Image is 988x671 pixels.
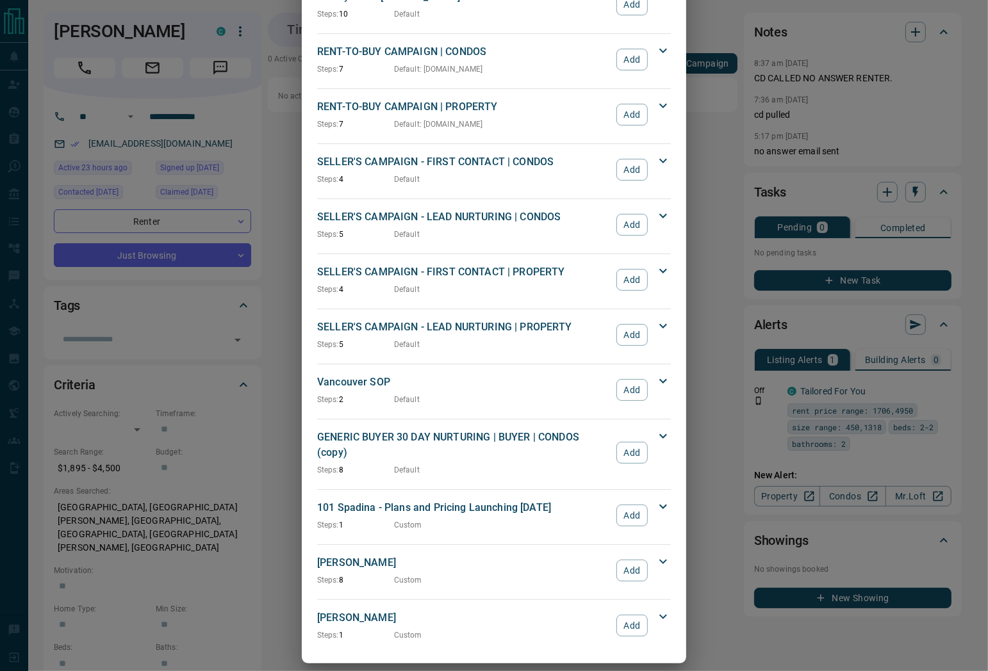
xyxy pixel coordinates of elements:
button: Add [616,324,648,346]
div: SELLER'S CAMPAIGN - FIRST CONTACT | CONDOSSteps:4DefaultAdd [317,152,671,188]
p: Default [394,8,420,20]
p: 1 [317,519,394,531]
div: 101 Spadina - Plans and Pricing Launching [DATE]Steps:1CustomAdd [317,497,671,533]
span: Steps: [317,10,339,19]
div: SELLER'S CAMPAIGN - FIRST CONTACT | PROPERTYSteps:4DefaultAdd [317,262,671,298]
p: Default [394,339,420,350]
span: Steps: [317,175,339,184]
p: Default : [DOMAIN_NAME] [394,63,483,75]
button: Add [616,49,648,70]
p: [PERSON_NAME] [317,610,610,626]
p: SELLER'S CAMPAIGN - FIRST CONTACT | CONDOS [317,154,610,170]
button: Add [616,104,648,125]
span: Steps: [317,395,339,404]
p: 8 [317,574,394,586]
p: 4 [317,284,394,295]
p: SELLER'S CAMPAIGN - LEAD NURTURING | PROPERTY [317,319,610,335]
p: RENT-TO-BUY CAMPAIGN | CONDOS [317,44,610,60]
div: Vancouver SOPSteps:2DefaultAdd [317,372,671,408]
span: Steps: [317,65,339,74]
p: 5 [317,229,394,240]
p: GENERIC BUYER 30 DAY NURTURING | BUYER | CONDOS (copy) [317,430,610,460]
p: Default : [DOMAIN_NAME] [394,118,483,130]
span: Steps: [317,285,339,294]
p: Default [394,464,420,476]
p: Custom [394,519,422,531]
p: Custom [394,574,422,586]
p: Vancouver SOP [317,375,610,390]
span: Steps: [317,631,339,640]
p: 1 [317,629,394,641]
div: SELLER'S CAMPAIGN - LEAD NURTURING | PROPERTYSteps:5DefaultAdd [317,317,671,353]
button: Add [616,269,648,291]
p: 5 [317,339,394,350]
p: 2 [317,394,394,405]
p: 10 [317,8,394,20]
span: Steps: [317,521,339,530]
span: Steps: [317,340,339,349]
span: Steps: [317,576,339,585]
button: Add [616,442,648,464]
div: RENT-TO-BUY CAMPAIGN | PROPERTYSteps:7Default: [DOMAIN_NAME]Add [317,97,671,133]
div: [PERSON_NAME]Steps:1CustomAdd [317,608,671,643]
p: Default [394,229,420,240]
p: Custom [394,629,422,641]
p: Default [394,284,420,295]
p: SELLER'S CAMPAIGN - FIRST CONTACT | PROPERTY [317,264,610,280]
p: SELLER'S CAMPAIGN - LEAD NURTURING | CONDOS [317,209,610,225]
button: Add [616,560,648,581]
p: RENT-TO-BUY CAMPAIGN | PROPERTY [317,99,610,115]
button: Add [616,159,648,181]
p: 101 Spadina - Plans and Pricing Launching [DATE] [317,500,610,515]
div: GENERIC BUYER 30 DAY NURTURING | BUYER | CONDOS (copy)Steps:8DefaultAdd [317,427,671,478]
p: [PERSON_NAME] [317,555,610,570]
p: 8 [317,464,394,476]
button: Add [616,615,648,636]
p: Default [394,394,420,405]
p: Default [394,174,420,185]
span: Steps: [317,120,339,129]
p: 4 [317,174,394,185]
p: 7 [317,118,394,130]
div: SELLER'S CAMPAIGN - LEAD NURTURING | CONDOSSteps:5DefaultAdd [317,207,671,243]
div: [PERSON_NAME]Steps:8CustomAdd [317,553,671,588]
span: Steps: [317,465,339,474]
button: Add [616,379,648,401]
button: Add [616,505,648,526]
p: 7 [317,63,394,75]
div: RENT-TO-BUY CAMPAIGN | CONDOSSteps:7Default: [DOMAIN_NAME]Add [317,42,671,77]
span: Steps: [317,230,339,239]
button: Add [616,214,648,236]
